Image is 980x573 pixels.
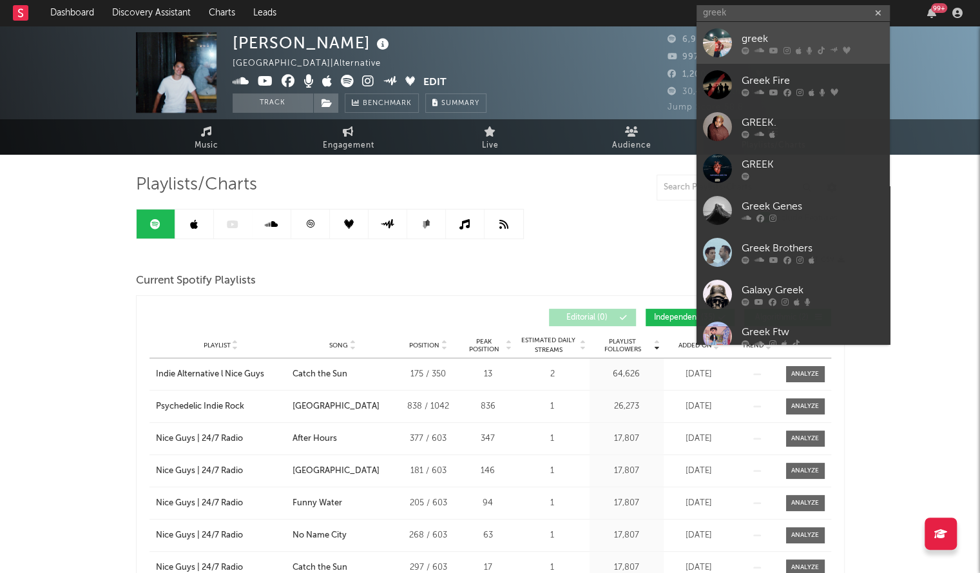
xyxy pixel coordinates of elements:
[293,368,347,381] div: Catch the Sun
[697,64,890,106] a: Greek Fire
[156,497,286,510] a: Nice Guys | 24/7 Radio
[423,75,447,91] button: Edit
[667,497,731,510] div: [DATE]
[363,96,412,112] span: Benchmark
[156,400,286,413] a: Psychedelic Indie Rock
[667,432,731,445] div: [DATE]
[233,56,396,72] div: [GEOGRAPHIC_DATA] | Alternative
[654,314,715,322] span: Independent ( 35 )
[697,106,890,148] a: GREEK.
[519,497,586,510] div: 1
[464,497,512,510] div: 94
[549,309,636,326] button: Editorial(0)
[441,100,479,107] span: Summary
[399,497,457,510] div: 205 / 603
[668,53,699,61] span: 997
[419,119,561,155] a: Live
[156,529,286,542] a: Nice Guys | 24/7 Radio
[293,400,380,413] div: [GEOGRAPHIC_DATA]
[204,342,231,349] span: Playlist
[519,432,586,445] div: 1
[399,529,457,542] div: 268 / 603
[399,465,457,478] div: 181 / 603
[464,432,512,445] div: 347
[678,342,712,349] span: Added On
[464,465,512,478] div: 146
[136,119,278,155] a: Music
[156,529,243,542] div: Nice Guys | 24/7 Radio
[156,400,244,413] div: Psychedelic Indie Rock
[425,93,486,113] button: Summary
[519,368,586,381] div: 2
[464,400,512,413] div: 836
[697,148,890,189] a: GREEK
[742,324,883,340] div: Greek Ftw
[667,400,731,413] div: [DATE]
[593,400,660,413] div: 26,273
[233,32,392,53] div: [PERSON_NAME]
[593,529,660,542] div: 17,807
[136,177,257,193] span: Playlists/Charts
[156,368,264,381] div: Indie Alternative l Nice Guys
[293,497,342,510] div: Funny Water
[293,432,337,445] div: After Hours
[593,368,660,381] div: 64,626
[156,465,243,478] div: Nice Guys | 24/7 Radio
[927,8,936,18] button: 99+
[742,31,883,46] div: greek
[345,93,419,113] a: Benchmark
[668,103,744,112] span: Jump Score: 58.8
[156,465,286,478] a: Nice Guys | 24/7 Radio
[742,115,883,130] div: GREEK.
[156,432,243,445] div: Nice Guys | 24/7 Radio
[697,189,890,231] a: Greek Genes
[464,338,504,353] span: Peak Position
[278,119,419,155] a: Engagement
[156,497,243,510] div: Nice Guys | 24/7 Radio
[399,368,457,381] div: 175 / 350
[646,309,735,326] button: Independent(35)
[667,465,731,478] div: [DATE]
[156,432,286,445] a: Nice Guys | 24/7 Radio
[409,342,439,349] span: Position
[667,368,731,381] div: [DATE]
[657,175,818,200] input: Search Playlists/Charts
[742,73,883,88] div: Greek Fire
[399,400,457,413] div: 838 / 1042
[293,529,347,542] div: No Name City
[561,119,703,155] a: Audience
[667,529,731,542] div: [DATE]
[742,157,883,172] div: GREEK
[697,315,890,357] a: Greek Ftw
[557,314,617,322] span: Editorial ( 0 )
[323,138,374,153] span: Engagement
[464,368,512,381] div: 13
[668,88,791,96] span: 30,443 Monthly Listeners
[593,432,660,445] div: 17,807
[612,138,651,153] span: Audience
[293,465,380,478] div: [GEOGRAPHIC_DATA]
[519,400,586,413] div: 1
[233,93,313,113] button: Track
[593,338,653,353] span: Playlist Followers
[697,5,890,21] input: Search for artists
[593,497,660,510] div: 17,807
[668,70,706,79] span: 1,200
[156,368,286,381] a: Indie Alternative l Nice Guys
[742,342,764,349] span: Trend
[697,22,890,64] a: greek
[519,465,586,478] div: 1
[136,273,256,289] span: Current Spotify Playlists
[519,529,586,542] div: 1
[195,138,218,153] span: Music
[931,3,947,13] div: 99 +
[482,138,499,153] span: Live
[742,282,883,298] div: Galaxy Greek
[697,231,890,273] a: Greek Brothers
[593,465,660,478] div: 17,807
[742,240,883,256] div: Greek Brothers
[329,342,348,349] span: Song
[464,529,512,542] div: 63
[697,273,890,315] a: Galaxy Greek
[668,35,707,44] span: 6,930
